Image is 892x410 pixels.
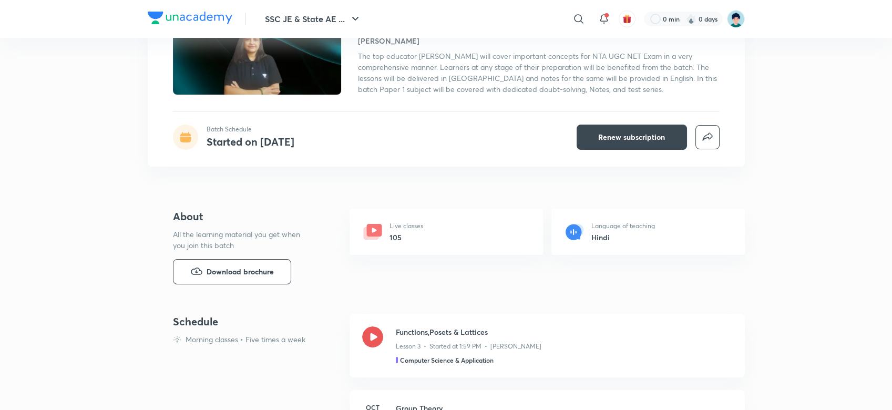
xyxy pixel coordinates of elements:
h6: Hindi [591,232,655,243]
img: Priyanka Ramchandani [727,10,745,28]
img: avatar [622,14,632,24]
p: Language of teaching [591,221,655,231]
h4: Started on [DATE] [207,135,294,149]
span: Download brochure [207,266,274,278]
button: SSC JE & State AE ... [259,8,368,29]
img: Company Logo [148,12,232,24]
h4: About [173,209,316,224]
p: Batch Schedule [207,125,294,134]
h6: 105 [389,232,423,243]
p: Lesson 3 • Started at 1:59 PM • [PERSON_NAME] [396,342,541,351]
p: All the learning material you get when you join this batch [173,229,309,251]
h4: Schedule [173,314,341,330]
p: Morning classes • Five times a week [186,334,305,345]
button: Download brochure [173,259,291,284]
button: avatar [619,11,635,27]
span: Renew subscription [598,132,665,142]
h3: Functions,Posets & Lattices [396,326,732,337]
img: streak [686,14,696,24]
a: Functions,Posets & LatticesLesson 3 • Started at 1:59 PM • [PERSON_NAME]Computer Science & Applic... [350,314,745,390]
h5: Computer Science & Application [400,355,494,365]
a: Company Logo [148,12,232,27]
span: The top educator [PERSON_NAME] will cover important concepts for NTA UGC NET Exam in a very compr... [358,51,717,94]
button: Renew subscription [577,125,687,150]
p: Live classes [389,221,423,231]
